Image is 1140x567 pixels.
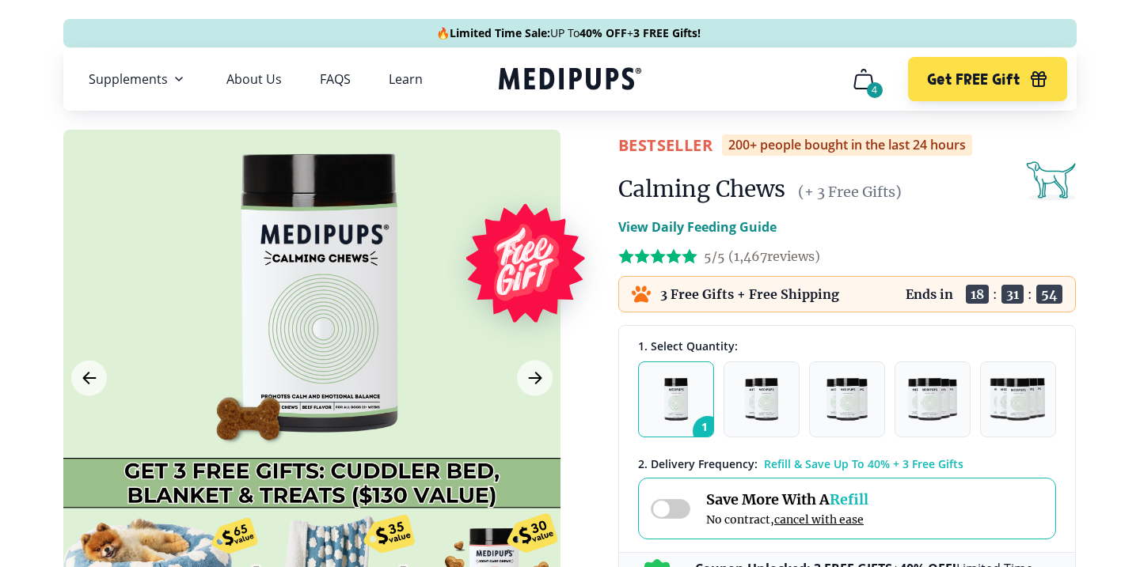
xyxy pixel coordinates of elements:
span: 31 [1001,285,1024,304]
span: : [993,286,997,302]
div: 200+ people bought in the last 24 hours [722,134,972,156]
a: Learn [389,71,423,87]
a: Medipups [499,64,641,96]
span: 1 [693,416,723,446]
div: 1. Select Quantity: [638,338,1056,353]
span: (+ 3 Free Gifts) [798,183,902,201]
span: Refill & Save Up To 40% + 3 Free Gifts [764,456,963,471]
span: 🔥 UP To + [436,25,701,41]
span: 18 [966,285,989,304]
button: cart [845,60,883,98]
button: 1 [638,361,714,437]
span: cancel with ease [774,512,864,527]
div: 4 [867,82,883,98]
span: 54 [1036,285,1062,304]
p: View Daily Feeding Guide [618,217,777,236]
img: Pack of 2 - Natural Dog Supplements [745,378,778,421]
span: Refill [830,490,868,508]
h1: Calming Chews [618,175,785,203]
img: Pack of 1 - Natural Dog Supplements [664,378,689,421]
p: 3 Free Gifts + Free Shipping [660,286,839,302]
button: Get FREE Gift [908,57,1067,101]
button: Supplements [89,70,188,89]
button: Previous Image [71,361,107,396]
span: Supplements [89,71,168,87]
img: Pack of 3 - Natural Dog Supplements [826,378,868,421]
a: About Us [226,71,282,87]
a: FAQS [320,71,351,87]
span: : [1028,286,1032,302]
img: Pack of 5 - Natural Dog Supplements [990,378,1047,421]
p: Ends in [906,286,953,302]
button: Next Image [517,361,553,396]
span: Save More With A [706,490,868,508]
span: BestSeller [618,134,712,156]
span: 2 . Delivery Frequency: [638,456,758,471]
span: No contract, [706,512,868,527]
span: Get FREE Gift [927,70,1020,89]
span: 5/5 ( 1,467 reviews) [704,248,820,264]
img: Pack of 4 - Natural Dog Supplements [908,378,956,421]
